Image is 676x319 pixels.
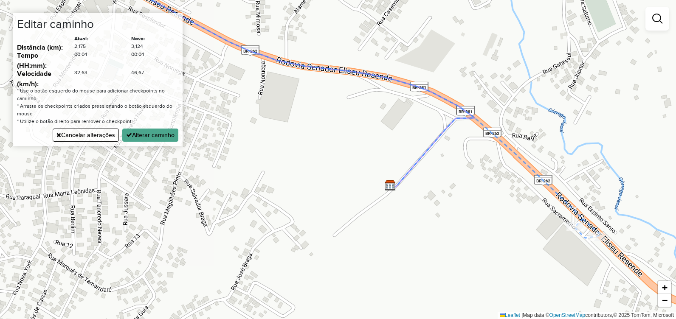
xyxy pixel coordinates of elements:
[662,295,668,305] span: −
[649,10,666,27] a: Exibir filtros
[385,180,396,191] img: Marker
[549,312,586,318] a: OpenStreetMap
[17,70,51,87] strong: Velocidade (km/h):
[17,52,47,69] strong: Tempo (HH:mm):
[131,36,145,41] strong: Novo:
[662,282,668,293] span: +
[498,312,676,319] div: Map data © contributors,© 2025 TomTom, Microsoft
[74,36,88,41] strong: Atual:
[69,42,127,50] div: 2,175
[69,69,127,87] div: 32,63
[500,312,520,318] a: Leaflet
[122,129,178,142] button: Alterar caminho
[17,17,178,31] h3: Editar caminho
[658,294,671,307] a: Zoom out
[521,312,523,318] span: |
[12,87,183,102] div: * Use o botão esquerdo do mouse para adicionar checkpoints no caminho
[126,42,183,50] div: 3,124
[12,118,183,125] div: * Utilize o botão direito para remover o checkpoint
[126,50,183,69] div: 00:04
[69,50,127,69] div: 00:04
[658,281,671,294] a: Zoom in
[17,44,63,51] strong: Distância (km):
[53,129,119,142] button: Cancelar alterações
[12,102,183,118] div: * Arraste os checkpoints criados pressionando o botão esquerdo do mouse
[126,69,183,87] div: 46,67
